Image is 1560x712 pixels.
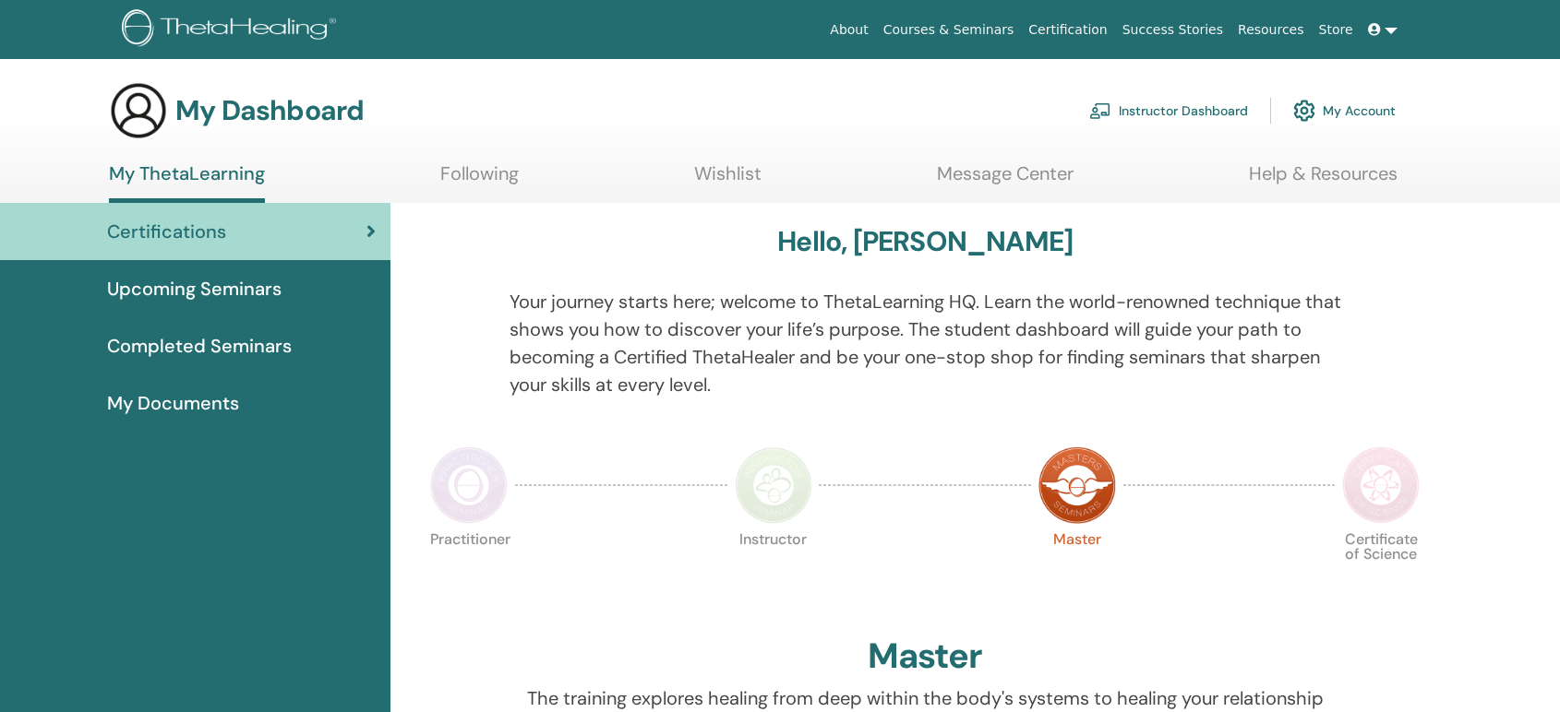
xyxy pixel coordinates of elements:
a: Instructor Dashboard [1089,90,1248,131]
h3: Hello, [PERSON_NAME] [777,225,1073,258]
a: Message Center [937,162,1074,198]
p: Instructor [735,532,812,610]
a: Wishlist [694,162,762,198]
p: Master [1038,532,1116,610]
img: logo.png [122,9,342,51]
img: Master [1038,446,1116,524]
img: cog.svg [1293,95,1315,126]
a: My ThetaLearning [109,162,265,203]
a: Following [440,162,519,198]
p: Practitioner [430,532,508,610]
a: Store [1312,13,1361,47]
span: My Documents [107,389,239,417]
img: Practitioner [430,446,508,524]
p: Your journey starts here; welcome to ThetaLearning HQ. Learn the world-renowned technique that sh... [510,288,1341,398]
a: Certification [1021,13,1114,47]
a: About [822,13,875,47]
h2: Master [868,635,982,678]
span: Completed Seminars [107,332,292,360]
p: Certificate of Science [1342,532,1420,610]
span: Upcoming Seminars [107,275,282,303]
a: Help & Resources [1249,162,1398,198]
img: chalkboard-teacher.svg [1089,102,1111,119]
a: Resources [1230,13,1312,47]
img: Instructor [735,446,812,524]
img: generic-user-icon.jpg [109,81,168,140]
a: Courses & Seminars [876,13,1022,47]
a: Success Stories [1115,13,1230,47]
img: Certificate of Science [1342,446,1420,524]
span: Certifications [107,218,226,245]
h3: My Dashboard [175,94,364,127]
a: My Account [1293,90,1396,131]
